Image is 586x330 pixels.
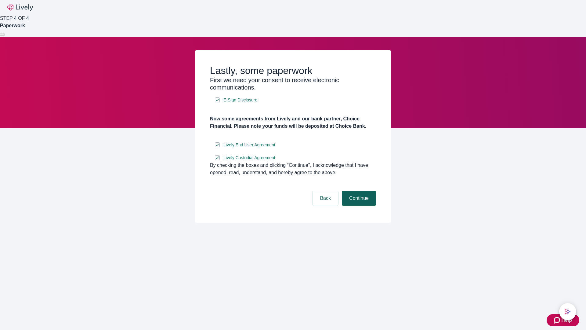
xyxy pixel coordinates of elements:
[210,76,376,91] h3: First we need your consent to receive electronic communications.
[342,191,376,206] button: Continue
[210,162,376,176] div: By checking the boxes and clicking “Continue", I acknowledge that I have opened, read, understand...
[222,141,277,149] a: e-sign disclosure document
[7,4,33,11] img: Lively
[223,142,275,148] span: Lively End User Agreement
[547,314,579,326] button: Zendesk support iconHelp
[554,317,561,324] svg: Zendesk support icon
[222,96,259,104] a: e-sign disclosure document
[223,97,257,103] span: E-Sign Disclosure
[223,155,275,161] span: Lively Custodial Agreement
[561,317,572,324] span: Help
[210,65,376,76] h2: Lastly, some paperwork
[210,115,376,130] h4: Now some agreements from Lively and our bank partner, Choice Financial. Please note your funds wi...
[565,309,571,315] svg: Lively AI Assistant
[559,303,576,320] button: chat
[313,191,338,206] button: Back
[222,154,277,162] a: e-sign disclosure document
